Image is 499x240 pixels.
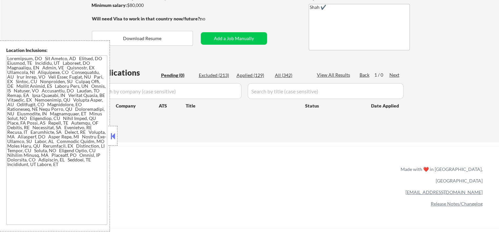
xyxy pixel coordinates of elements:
input: Search by company (case sensitive) [94,83,241,99]
div: Date Applied [371,103,400,109]
a: Refer & earn free applications 👯‍♀️ [13,173,263,180]
div: Company [116,103,159,109]
a: [EMAIL_ADDRESS][DOMAIN_NAME] [405,189,483,195]
input: Search by title (case sensitive) [248,83,404,99]
strong: Minimum salary: [92,2,127,8]
div: ATS [159,103,186,109]
div: Applications [94,69,159,77]
div: Next [389,72,400,78]
button: Download Resume [92,31,193,46]
div: Title [186,103,299,109]
div: View All Results [317,72,352,78]
div: Made with ❤️ in [GEOGRAPHIC_DATA], [GEOGRAPHIC_DATA] [398,163,483,186]
strong: Will need Visa to work in that country now/future?: [92,16,201,21]
div: Status [305,100,362,111]
div: Location Inclusions: [6,47,107,54]
div: 1 / 0 [374,72,389,78]
div: no [200,15,219,22]
div: Excluded (213) [199,72,232,79]
div: Applied (129) [237,72,269,79]
div: $80,000 [92,2,201,9]
div: All (342) [275,72,308,79]
div: Back [360,72,370,78]
div: Pending (0) [161,72,194,79]
button: Add a Job Manually [201,32,267,45]
a: Release Notes/Changelog [431,201,483,206]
